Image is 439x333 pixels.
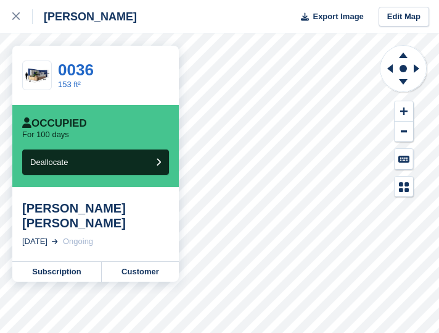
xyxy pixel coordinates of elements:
[379,7,429,27] a: Edit Map
[293,7,364,27] button: Export Image
[63,235,93,248] div: Ongoing
[52,239,58,244] img: arrow-right-light-icn-cde0832a797a2874e46488d9cf13f60e5c3a73dbe684e267c42b8395dfbc2abf.svg
[22,130,69,140] p: For 100 days
[30,158,68,167] span: Deallocate
[22,117,87,130] div: Occupied
[395,149,413,169] button: Keyboard Shortcuts
[23,65,51,86] img: 20-ft-container.jpg
[33,9,137,24] div: [PERSON_NAME]
[22,235,47,248] div: [DATE]
[22,201,169,230] div: [PERSON_NAME] [PERSON_NAME]
[58,80,81,89] a: 153 ft²
[395,101,413,122] button: Zoom In
[102,262,179,282] a: Customer
[12,262,102,282] a: Subscription
[313,11,363,23] span: Export Image
[58,61,94,79] a: 0036
[395,177,413,197] button: Map Legend
[395,122,413,142] button: Zoom Out
[22,150,169,175] button: Deallocate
